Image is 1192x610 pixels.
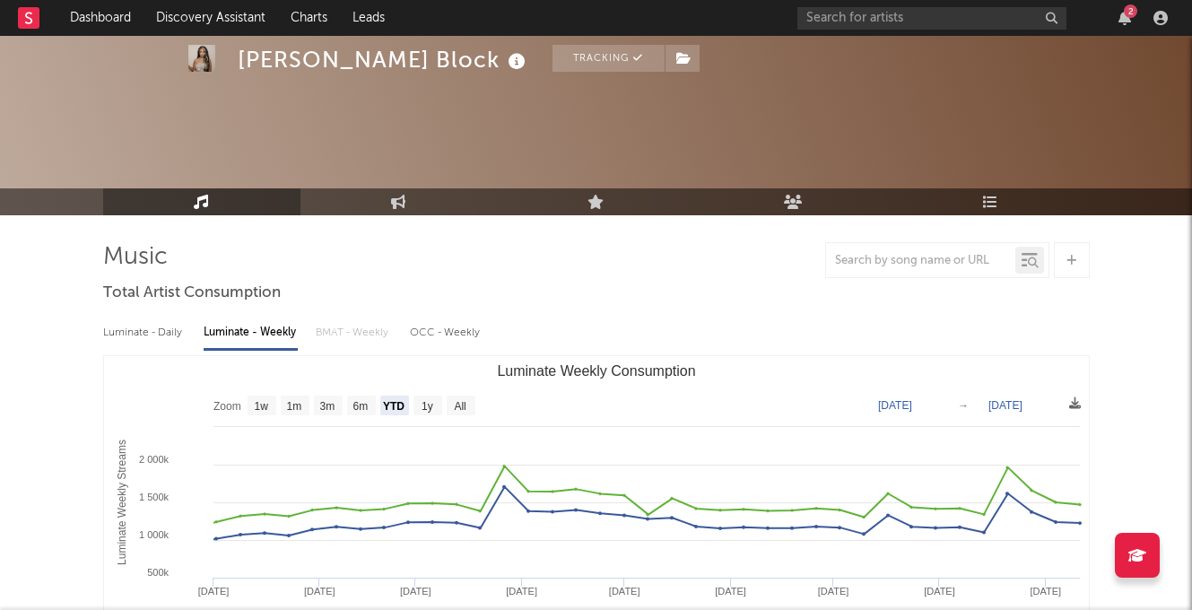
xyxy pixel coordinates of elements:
text: All [454,400,465,413]
div: Luminate - Weekly [204,318,298,348]
text: → [958,399,969,412]
text: [DATE] [988,399,1022,412]
text: [DATE] [817,586,848,597]
text: [DATE] [304,586,335,597]
button: Tracking [552,45,665,72]
span: Total Artist Consumption [103,283,281,304]
text: 1 500k [138,492,169,502]
text: Luminate Weekly Consumption [497,363,695,379]
text: Zoom [213,400,241,413]
div: Luminate - Daily [103,318,186,348]
text: 1m [286,400,301,413]
text: 1w [254,400,268,413]
text: [DATE] [1030,586,1061,597]
text: 2 000k [138,454,169,465]
input: Search for artists [797,7,1066,30]
input: Search by song name or URL [826,254,1015,268]
text: Luminate Weekly Streams [116,440,128,565]
div: OCC - Weekly [410,318,482,348]
text: [DATE] [506,586,537,597]
text: 1y [422,400,433,413]
div: [PERSON_NAME] Block [238,45,530,74]
text: [DATE] [715,586,746,597]
text: [DATE] [197,586,229,597]
text: 500k [147,567,169,578]
text: [DATE] [608,586,640,597]
text: YTD [382,400,404,413]
text: [DATE] [878,399,912,412]
text: [DATE] [399,586,431,597]
text: 3m [319,400,335,413]
div: 2 [1124,4,1137,18]
text: 6m [352,400,368,413]
button: 2 [1118,11,1131,25]
text: [DATE] [924,586,955,597]
text: 1 000k [138,529,169,540]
